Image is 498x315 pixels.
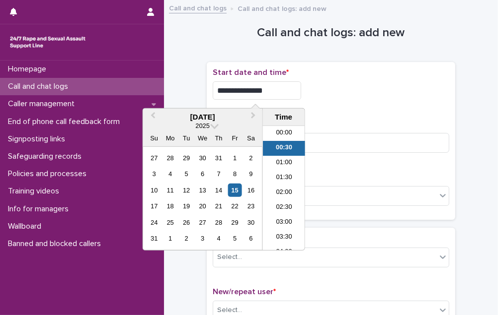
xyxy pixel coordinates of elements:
div: Choose Thursday, August 14th, 2025 [212,184,225,197]
div: Choose Saturday, August 16th, 2025 [244,184,257,197]
li: 02:30 [263,200,305,215]
div: Choose Friday, September 5th, 2025 [228,232,242,245]
p: Wallboard [4,222,49,231]
p: Policies and processes [4,169,94,179]
div: Choose Wednesday, August 27th, 2025 [196,216,209,229]
p: Call and chat logs [4,82,76,91]
div: Choose Saturday, August 2nd, 2025 [244,151,257,165]
div: Sa [244,131,257,145]
li: 04:00 [263,245,305,260]
img: rhQMoQhaT3yELyF149Cw [8,32,87,52]
a: Call and chat logs [169,2,227,13]
span: 2025 [195,122,209,129]
div: Choose Sunday, July 27th, 2025 [148,151,161,165]
div: Choose Wednesday, August 20th, 2025 [196,199,209,213]
div: Choose Thursday, August 7th, 2025 [212,167,225,181]
div: Choose Monday, September 1st, 2025 [164,232,177,245]
div: Choose Tuesday, August 26th, 2025 [180,216,193,229]
div: Choose Monday, August 4th, 2025 [164,167,177,181]
div: Choose Monday, July 28th, 2025 [164,151,177,165]
p: Safeguarding records [4,152,89,161]
div: Choose Friday, August 1st, 2025 [228,151,242,165]
p: Signposting links [4,134,73,144]
div: Choose Monday, August 11th, 2025 [164,184,177,197]
div: Choose Friday, August 8th, 2025 [228,167,242,181]
li: 03:00 [263,215,305,230]
div: Select... [217,252,242,262]
div: Choose Sunday, August 3rd, 2025 [148,167,161,181]
p: Homepage [4,64,54,74]
li: 01:30 [263,171,305,186]
div: Choose Tuesday, August 5th, 2025 [180,167,193,181]
div: Choose Thursday, July 31st, 2025 [212,151,225,165]
div: Mo [164,131,177,145]
button: Previous Month [144,110,160,126]
div: Time [265,113,302,122]
li: 03:30 [263,230,305,245]
div: [DATE] [143,113,262,122]
span: Start date and time [213,68,289,76]
p: End of phone call feedback form [4,117,128,126]
h1: Call and chat logs: add new [207,26,455,40]
div: Choose Tuesday, July 29th, 2025 [180,151,193,165]
div: Choose Sunday, August 31st, 2025 [148,232,161,245]
div: We [196,131,209,145]
p: Banned and blocked callers [4,239,109,249]
div: Choose Sunday, August 10th, 2025 [148,184,161,197]
div: Choose Wednesday, August 6th, 2025 [196,167,209,181]
div: Choose Tuesday, August 19th, 2025 [180,199,193,213]
div: Su [148,131,161,145]
p: Caller management [4,99,83,109]
div: Tu [180,131,193,145]
li: 01:00 [263,156,305,171]
div: Th [212,131,225,145]
div: Choose Saturday, August 30th, 2025 [244,216,257,229]
div: Choose Monday, August 25th, 2025 [164,216,177,229]
div: Choose Tuesday, August 12th, 2025 [180,184,193,197]
div: Choose Saturday, September 6th, 2025 [244,232,257,245]
span: New/repeat user [213,288,276,296]
p: Info for managers [4,204,77,214]
div: Choose Thursday, September 4th, 2025 [212,232,225,245]
div: Choose Wednesday, July 30th, 2025 [196,151,209,165]
button: Next Month [247,110,262,126]
div: Choose Wednesday, August 13th, 2025 [196,184,209,197]
div: Choose Friday, August 15th, 2025 [228,184,242,197]
div: Choose Sunday, August 24th, 2025 [148,216,161,229]
div: Choose Sunday, August 17th, 2025 [148,199,161,213]
p: Call and chat logs: add new [238,2,327,13]
div: Choose Thursday, August 28th, 2025 [212,216,225,229]
li: 00:30 [263,141,305,156]
li: 02:00 [263,186,305,200]
div: Fr [228,131,242,145]
li: 00:00 [263,126,305,141]
div: Choose Saturday, August 9th, 2025 [244,167,257,181]
div: Choose Saturday, August 23rd, 2025 [244,199,257,213]
div: Choose Friday, August 22nd, 2025 [228,199,242,213]
div: Choose Wednesday, September 3rd, 2025 [196,232,209,245]
div: Choose Monday, August 18th, 2025 [164,199,177,213]
div: Choose Thursday, August 21st, 2025 [212,199,225,213]
div: Choose Friday, August 29th, 2025 [228,216,242,229]
div: Choose Tuesday, September 2nd, 2025 [180,232,193,245]
div: month 2025-08 [146,150,259,247]
p: Training videos [4,187,67,196]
